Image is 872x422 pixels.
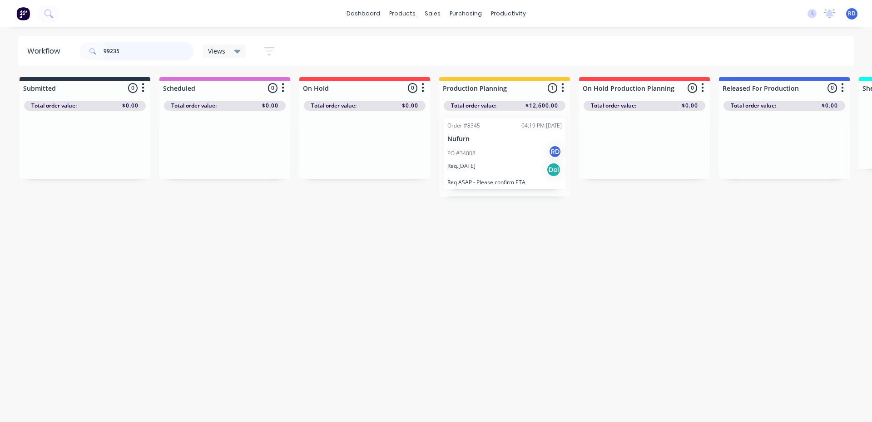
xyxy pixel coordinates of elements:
span: $12,600.00 [525,102,558,110]
input: Search for orders... [104,42,193,60]
p: Nufurn [447,135,562,143]
p: Req. [DATE] [447,162,476,170]
img: Factory [16,7,30,20]
div: Del [546,162,561,177]
span: Total order value: [451,102,496,110]
div: RD [548,145,562,158]
div: products [385,7,420,20]
span: $0.00 [822,102,838,110]
a: dashboard [342,7,385,20]
div: 04:19 PM [DATE] [521,122,562,130]
span: Total order value: [31,102,77,110]
p: Req ASAP - Please confirm ETA [447,179,562,186]
div: Workflow [27,46,64,57]
div: Order #834504:19 PM [DATE]NufurnPO #34008RDReq.[DATE]DelReq ASAP - Please confirm ETA [444,118,565,189]
span: Total order value: [591,102,636,110]
span: $0.00 [682,102,698,110]
div: sales [420,7,445,20]
span: RD [848,10,856,18]
span: Total order value: [311,102,357,110]
div: productivity [486,7,530,20]
div: Order #8345 [447,122,480,130]
div: purchasing [445,7,486,20]
span: Views [208,46,225,56]
span: Total order value: [171,102,217,110]
span: $0.00 [262,102,278,110]
p: PO #34008 [447,149,476,157]
span: $0.00 [122,102,139,110]
span: $0.00 [402,102,418,110]
span: Total order value: [731,102,776,110]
